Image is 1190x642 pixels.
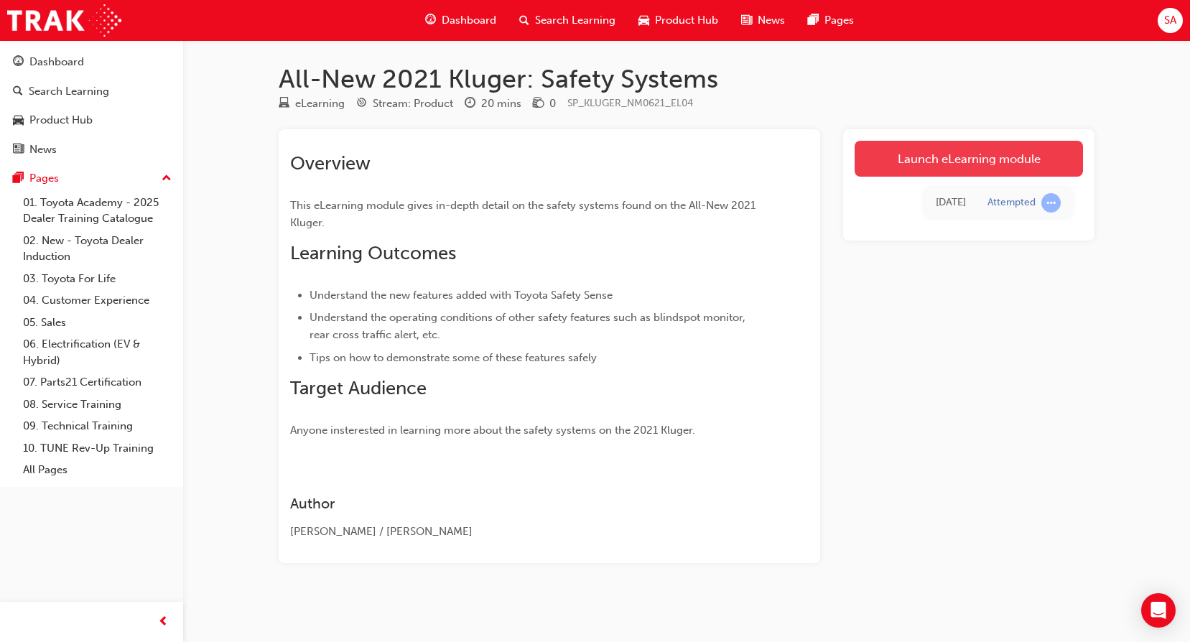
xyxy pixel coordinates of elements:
[290,199,758,229] span: This eLearning module gives in-depth detail on the safety systems found on the All-New 2021 Kluger.
[6,165,177,192] button: Pages
[290,242,456,264] span: Learning Outcomes
[533,95,556,113] div: Price
[290,377,427,399] span: Target Audience
[17,437,177,460] a: 10. TUNE Rev-Up Training
[758,12,785,29] span: News
[13,85,23,98] span: search-icon
[655,12,718,29] span: Product Hub
[808,11,819,29] span: pages-icon
[29,112,93,129] div: Product Hub
[549,96,556,112] div: 0
[1164,12,1176,29] span: SA
[6,46,177,165] button: DashboardSearch LearningProduct HubNews
[508,6,627,35] a: search-iconSearch Learning
[627,6,730,35] a: car-iconProduct Hub
[730,6,796,35] a: news-iconNews
[796,6,865,35] a: pages-iconPages
[535,12,615,29] span: Search Learning
[310,311,748,341] span: Understand the operating conditions of other safety features such as blindspot monitor, rear cros...
[17,230,177,268] a: 02. New - Toyota Dealer Induction
[356,95,453,113] div: Stream
[7,4,121,37] img: Trak
[533,98,544,111] span: money-icon
[519,11,529,29] span: search-icon
[290,424,695,437] span: Anyone insterested in learning more about the safety systems on the 2021 Kluger.
[936,195,966,211] div: Tue Aug 12 2025 13:20:04 GMT+1000 (Australian Eastern Standard Time)
[17,371,177,394] a: 07. Parts21 Certification
[741,11,752,29] span: news-icon
[6,49,177,75] a: Dashboard
[17,268,177,290] a: 03. Toyota For Life
[824,12,854,29] span: Pages
[29,54,84,70] div: Dashboard
[17,192,177,230] a: 01. Toyota Academy - 2025 Dealer Training Catalogue
[356,98,367,111] span: target-icon
[442,12,496,29] span: Dashboard
[414,6,508,35] a: guage-iconDashboard
[465,95,521,113] div: Duration
[17,459,177,481] a: All Pages
[29,83,109,100] div: Search Learning
[17,312,177,334] a: 05. Sales
[1141,593,1176,628] div: Open Intercom Messenger
[158,613,169,631] span: prev-icon
[13,144,24,157] span: news-icon
[290,524,757,540] div: [PERSON_NAME] / [PERSON_NAME]
[373,96,453,112] div: Stream: Product
[17,333,177,371] a: 06. Electrification (EV & Hybrid)
[295,96,345,112] div: eLearning
[6,136,177,163] a: News
[567,97,693,109] span: Learning resource code
[290,496,757,512] h3: Author
[425,11,436,29] span: guage-icon
[279,98,289,111] span: learningResourceType_ELEARNING-icon
[17,394,177,416] a: 08. Service Training
[17,289,177,312] a: 04. Customer Experience
[13,56,24,69] span: guage-icon
[310,289,613,302] span: Understand the new features added with Toyota Safety Sense
[17,415,177,437] a: 09. Technical Training
[6,78,177,105] a: Search Learning
[290,152,371,175] span: Overview
[279,63,1094,95] h1: All-New 2021 Kluger: Safety Systems
[13,172,24,185] span: pages-icon
[1041,193,1061,213] span: learningRecordVerb_ATTEMPT-icon
[987,196,1036,210] div: Attempted
[481,96,521,112] div: 20 mins
[1158,8,1183,33] button: SA
[310,351,597,364] span: Tips on how to demonstrate some of these features safely
[162,169,172,188] span: up-icon
[279,95,345,113] div: Type
[465,98,475,111] span: clock-icon
[855,141,1083,177] a: Launch eLearning module
[13,114,24,127] span: car-icon
[638,11,649,29] span: car-icon
[29,170,59,187] div: Pages
[29,141,57,158] div: News
[6,107,177,134] a: Product Hub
